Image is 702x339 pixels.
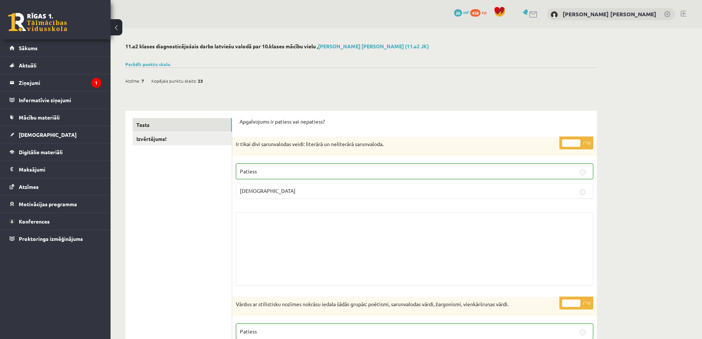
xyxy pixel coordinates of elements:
[19,235,83,242] span: Proktoringa izmēģinājums
[19,131,77,138] span: [DEMOGRAPHIC_DATA]
[10,143,101,160] a: Digitālie materiāli
[240,187,296,194] span: [DEMOGRAPHIC_DATA]
[198,75,203,86] span: 23
[10,196,101,212] a: Motivācijas programma
[10,230,101,247] a: Proktoringa izmēģinājums
[19,91,101,108] legend: Informatīvie ziņojumi
[240,168,257,174] span: Patiess
[133,118,232,132] a: Tests
[10,126,101,143] a: [DEMOGRAPHIC_DATA]
[236,141,556,148] p: Ir tikai divi sarunvalodas veidi: literārā un neliterārā sarunvaloda.
[10,74,101,91] a: Ziņojumi1
[482,9,486,15] span: xp
[470,9,490,15] a: 458 xp
[454,9,462,17] span: 26
[318,43,429,49] a: [PERSON_NAME] [PERSON_NAME] (11.a2 JK)
[10,57,101,74] a: Aktuāli
[10,161,101,178] a: Maksājumi
[19,74,101,91] legend: Ziņojumi
[19,45,38,51] span: Sākums
[10,109,101,126] a: Mācību materiāli
[10,91,101,108] a: Informatīvie ziņojumi
[463,9,469,15] span: mP
[580,329,586,335] input: Patiess
[559,136,593,149] p: / 1p
[142,75,144,86] span: 7
[580,169,586,175] input: Patiess
[151,75,197,86] span: Kopējais punktu skaits:
[470,9,481,17] span: 458
[559,297,593,309] p: / 1p
[125,43,597,49] h2: 11.a2 klases diagnosticējošais darbs latviešu valodā par 10.klases mācību vielu ,
[236,301,556,308] p: Vārdus ar stilistisku nozīmes nokrāsu iedala šādās grupās: poētismi, sarunvalodas vārdi, žargonis...
[19,62,36,69] span: Aktuāli
[580,189,586,195] input: [DEMOGRAPHIC_DATA]
[19,183,39,190] span: Atzīmes
[19,161,101,178] legend: Maksājumi
[91,78,101,88] i: 1
[563,10,656,18] a: [PERSON_NAME] [PERSON_NAME]
[10,213,101,230] a: Konferences
[240,328,257,335] span: Patiess
[10,39,101,56] a: Sākums
[10,178,101,195] a: Atzīmes
[125,61,170,67] a: Parādīt punktu skalu
[19,114,60,121] span: Mācību materiāli
[19,201,77,207] span: Motivācijas programma
[551,11,558,18] img: Juris Eduards Pleikšnis
[240,118,590,125] p: Apgalvojums ir patiess vai nepatiess?
[454,9,469,15] a: 26 mP
[125,75,140,86] span: Atzīme:
[19,218,50,225] span: Konferences
[19,149,63,155] span: Digitālie materiāli
[133,132,232,146] a: Izvērtējums!
[8,13,67,31] a: Rīgas 1. Tālmācības vidusskola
